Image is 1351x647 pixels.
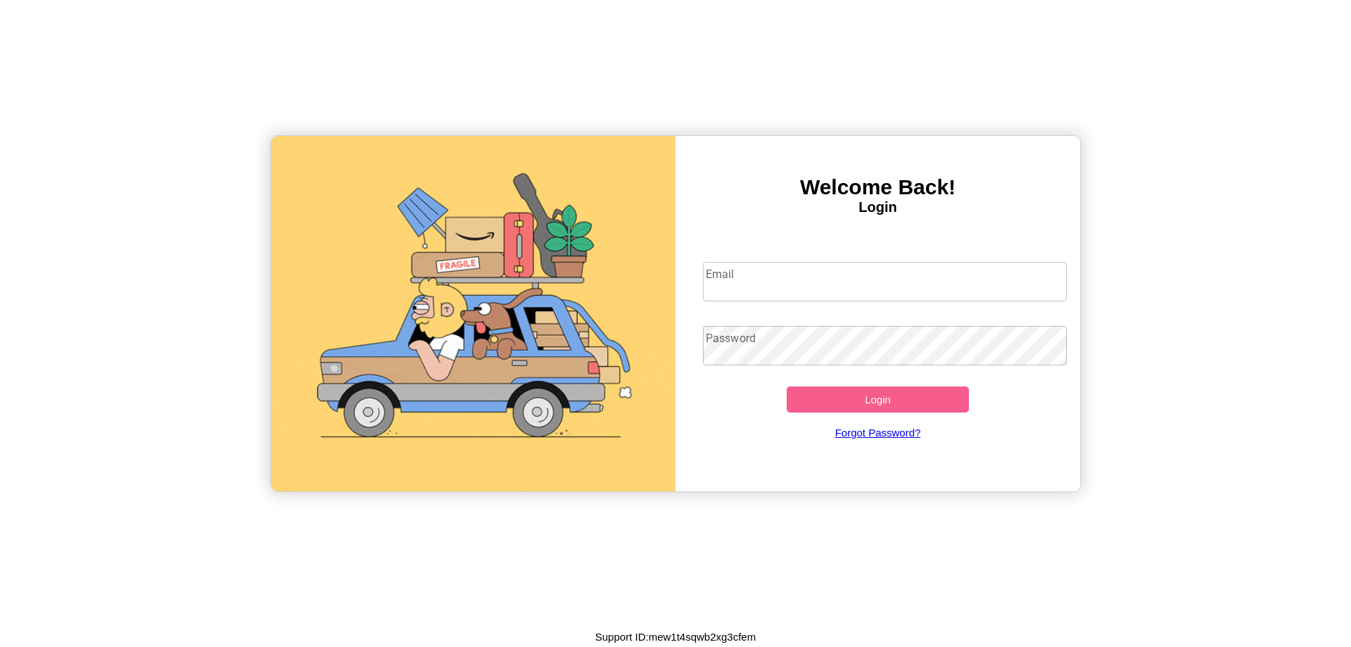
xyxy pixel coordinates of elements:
h4: Login [675,199,1080,215]
button: Login [787,387,969,413]
p: Support ID: mew1t4sqwb2xg3cfem [595,627,756,646]
h3: Welcome Back! [675,175,1080,199]
img: gif [271,136,675,491]
a: Forgot Password? [696,413,1060,453]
